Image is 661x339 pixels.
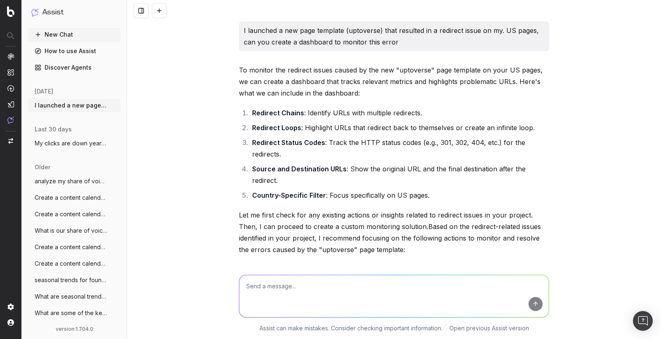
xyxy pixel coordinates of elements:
[35,139,107,147] span: My clicks are down year over year, can y
[250,107,549,119] li: : Identify URLs with multiple redirects.
[28,61,120,74] a: Discover Agents
[250,264,549,306] li: :
[35,87,53,96] span: [DATE]
[8,138,13,144] img: Switch project
[35,243,107,251] span: Create a content calendar using trends f
[7,101,14,108] img: Studio
[28,224,120,237] button: What is our share of voice for "best lip
[252,138,325,147] strong: Redirect Status Codes
[42,7,64,18] h1: Assist
[28,44,120,58] a: How to use Assist
[28,28,120,41] button: New Chat
[31,7,117,18] button: Assist
[31,8,39,16] img: Assist
[28,175,120,188] button: analyze my share of voice for makeup wit
[7,117,14,124] img: Assist
[244,25,544,48] p: I launched a new page template (uptoverse) that resulted in a redirect issue on my. US pages, can...
[250,163,549,186] li: : Show the original URL and the final destination after the redirect.
[28,137,120,150] button: My clicks are down year over year, can y
[250,189,549,201] li: : Focus specifically on US pages.
[28,274,120,287] button: seasonal trends for foundation with SPF?
[28,208,120,221] button: Create a content calendar for the next 6
[35,260,107,268] span: Create a content calendar using trends f
[250,122,549,133] li: : Highlight URLs that redirect back to themselves or create an infinite loop.
[7,319,14,326] img: My account
[35,194,107,202] span: Create a content calendar using trends f
[7,85,14,92] img: Activation
[28,241,120,254] button: Create a content calendar using trends f
[35,125,72,133] span: last 30 days
[35,309,107,317] span: What are some of the keywords that drove
[7,69,14,76] img: Intelligence
[252,109,304,117] strong: Redirect Chains
[35,276,107,284] span: seasonal trends for foundation with SPF?
[35,210,107,218] span: Create a content calendar for the next 6
[7,53,14,60] img: Analytics
[28,257,120,270] button: Create a content calendar using trends f
[35,227,107,235] span: What is our share of voice for "best lip
[31,326,117,332] div: version: 1.704.0
[633,311,653,331] div: Open Intercom Messenger
[35,163,50,171] span: older
[250,137,549,160] li: : Track the HTTP status codes (e.g., 301, 302, 404, etc.) for the redirects.
[28,191,120,204] button: Create a content calendar using trends f
[35,101,107,110] span: I launched a new page template (uptovers
[239,64,549,99] p: To monitor the redirect issues caused by the new "uptoverse" page template on your US pages, we c...
[28,99,120,112] button: I launched a new page template (uptovers
[449,324,529,332] a: Open previous Assist version
[252,191,326,199] strong: Country-Specific Filter
[252,124,301,132] strong: Redirect Loops
[7,304,14,310] img: Setting
[7,6,14,17] img: Botify logo
[239,209,549,255] p: Let me first check for any existing actions or insights related to redirect issues in your projec...
[35,292,107,301] span: What are seasonal trends for makeup with
[260,324,442,332] p: Assist can make mistakes. Consider checking important information.
[28,306,120,320] button: What are some of the keywords that drove
[252,165,347,173] strong: Source and Destination URLs
[35,177,107,185] span: analyze my share of voice for makeup wit
[28,290,120,303] button: What are seasonal trends for makeup with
